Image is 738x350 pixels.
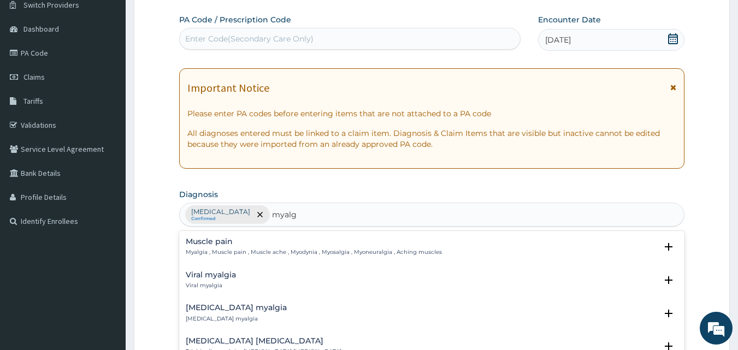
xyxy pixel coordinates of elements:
[538,14,601,25] label: Encounter Date
[191,207,250,216] p: [MEDICAL_DATA]
[186,315,287,323] p: [MEDICAL_DATA] myalgia
[186,248,442,256] p: Myalgia , Muscle pain , Muscle ache , Myodynia , Myosalgia , Myoneuralgia , Aching muscles
[20,55,44,82] img: d_794563401_company_1708531726252_794563401
[187,128,677,150] p: All diagnoses entered must be linked to a claim item. Diagnosis & Claim Items that are visible bu...
[63,105,151,216] span: We're online!
[5,234,208,272] textarea: Type your message and hit 'Enter'
[179,189,218,200] label: Diagnosis
[179,14,291,25] label: PA Code / Prescription Code
[186,282,236,289] p: Viral myalgia
[23,96,43,106] span: Tariffs
[23,72,45,82] span: Claims
[187,82,269,94] h1: Important Notice
[187,108,677,119] p: Please enter PA codes before entering items that are not attached to a PA code
[186,337,341,345] h4: [MEDICAL_DATA] [MEDICAL_DATA]
[662,274,675,287] i: open select status
[662,307,675,320] i: open select status
[255,210,265,220] span: remove selection option
[23,24,59,34] span: Dashboard
[545,34,571,45] span: [DATE]
[186,304,287,312] h4: [MEDICAL_DATA] myalgia
[662,240,675,253] i: open select status
[179,5,205,32] div: Minimize live chat window
[186,238,442,246] h4: Muscle pain
[186,271,236,279] h4: Viral myalgia
[191,216,250,222] small: Confirmed
[185,33,314,44] div: Enter Code(Secondary Care Only)
[57,61,184,75] div: Chat with us now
